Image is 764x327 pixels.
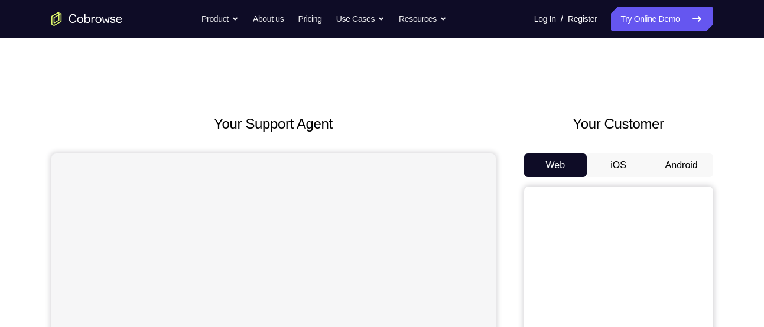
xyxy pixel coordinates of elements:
a: Go to the home page [51,12,122,26]
button: Product [201,7,239,31]
h2: Your Support Agent [51,113,496,135]
button: Android [650,153,713,177]
h2: Your Customer [524,113,713,135]
a: Log In [534,7,556,31]
a: About us [253,7,284,31]
a: Pricing [298,7,321,31]
a: Register [568,7,597,31]
span: / [561,12,563,26]
a: Try Online Demo [611,7,713,31]
button: Web [524,153,587,177]
button: Resources [399,7,447,31]
button: iOS [587,153,650,177]
button: Use Cases [336,7,385,31]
